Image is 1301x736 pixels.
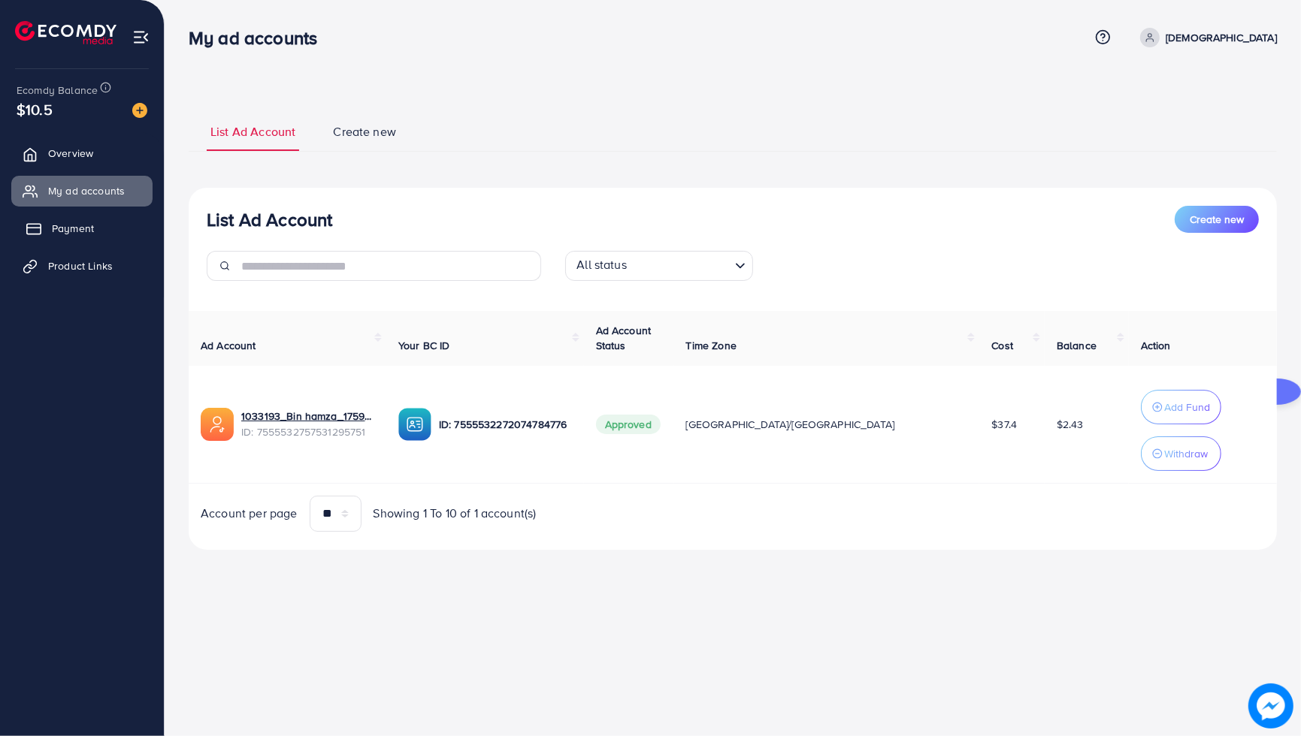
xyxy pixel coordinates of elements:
button: Withdraw [1141,436,1221,471]
a: Payment [11,213,153,243]
span: My ad accounts [48,183,125,198]
h3: List Ad Account [207,209,332,231]
div: <span class='underline'>1033193_Bin hamza_1759159848912</span></br>7555532757531295751 [241,409,374,439]
img: ic-ba-acc.ded83a64.svg [398,408,431,441]
a: Overview [11,138,153,168]
button: Create new [1175,206,1259,233]
span: $10.5 [17,98,53,120]
span: [GEOGRAPHIC_DATA]/[GEOGRAPHIC_DATA] [686,417,895,432]
span: Product Links [48,258,113,273]
span: Approved [596,415,661,434]
div: Search for option [565,251,753,281]
img: menu [132,29,150,46]
button: Add Fund [1141,390,1221,424]
span: Time Zone [686,338,737,353]
span: Create new [333,123,396,140]
span: Action [1141,338,1171,353]
span: All status [573,253,630,277]
span: Showing 1 To 10 of 1 account(s) [374,505,537,522]
span: Account per page [201,505,298,522]
span: Overview [48,146,93,161]
span: Balance [1057,338,1097,353]
a: Product Links [11,251,153,281]
span: Ad Account Status [596,323,652,353]
span: Create new [1190,212,1244,227]
a: [DEMOGRAPHIC_DATA] [1134,28,1277,47]
a: My ad accounts [11,176,153,206]
input: Search for option [631,254,729,277]
p: ID: 7555532272074784776 [439,415,572,433]
span: Your BC ID [398,338,450,353]
p: [DEMOGRAPHIC_DATA] [1166,29,1277,47]
span: Payment [52,221,94,236]
img: image [1248,683,1293,728]
img: image [132,103,147,118]
p: Add Fund [1164,398,1210,416]
span: $37.4 [991,417,1017,432]
p: Withdraw [1164,445,1208,463]
span: Ad Account [201,338,256,353]
a: 1033193_Bin hamza_1759159848912 [241,409,374,424]
img: ic-ads-acc.e4c84228.svg [201,408,234,441]
span: Cost [991,338,1013,353]
span: ID: 7555532757531295751 [241,424,374,439]
span: List Ad Account [210,123,295,140]
img: logo [15,21,116,44]
h3: My ad accounts [189,27,329,49]
span: $2.43 [1057,417,1084,432]
span: Ecomdy Balance [17,83,98,98]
